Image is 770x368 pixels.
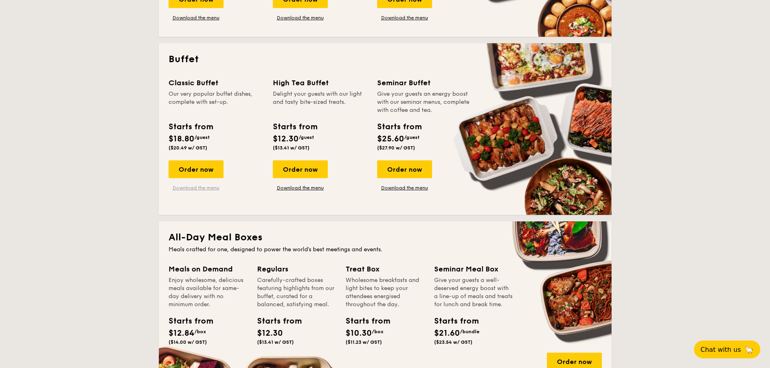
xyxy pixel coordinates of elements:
[257,328,283,338] span: $12.30
[273,77,367,88] div: High Tea Buffet
[257,315,293,327] div: Starts from
[377,145,415,151] span: ($27.90 w/ GST)
[194,329,206,334] span: /box
[169,145,207,151] span: ($20.49 w/ GST)
[346,339,382,345] span: ($11.23 w/ GST)
[434,328,460,338] span: $21.60
[273,121,317,133] div: Starts from
[377,15,432,21] a: Download the menu
[377,121,421,133] div: Starts from
[169,231,602,244] h2: All-Day Meal Boxes
[404,135,420,140] span: /guest
[434,263,513,275] div: Seminar Meal Box
[169,246,602,254] div: Meals crafted for one, designed to power the world's best meetings and events.
[372,329,384,334] span: /box
[169,121,213,133] div: Starts from
[257,263,336,275] div: Regulars
[346,328,372,338] span: $10.30
[169,276,247,309] div: Enjoy wholesome, delicious meals available for same-day delivery with no minimum order.
[169,160,224,178] div: Order now
[346,276,424,309] div: Wholesome breakfasts and light bites to keep your attendees energised throughout the day.
[169,90,263,114] div: Our very popular buffet dishes, complete with set-up.
[377,185,432,191] a: Download the menu
[346,315,382,327] div: Starts from
[434,315,470,327] div: Starts from
[169,134,194,144] span: $18.80
[377,134,404,144] span: $25.60
[273,15,328,21] a: Download the menu
[694,341,760,358] button: Chat with us🦙
[169,15,224,21] a: Download the menu
[169,263,247,275] div: Meals on Demand
[299,135,314,140] span: /guest
[346,263,424,275] div: Treat Box
[169,339,207,345] span: ($14.00 w/ GST)
[273,160,328,178] div: Order now
[273,134,299,144] span: $12.30
[377,160,432,178] div: Order now
[377,77,472,88] div: Seminar Buffet
[377,90,472,114] div: Give your guests an energy boost with our seminar menus, complete with coffee and tea.
[257,276,336,309] div: Carefully-crafted boxes featuring highlights from our buffet, curated for a balanced, satisfying ...
[194,135,210,140] span: /guest
[273,90,367,114] div: Delight your guests with our light and tasty bite-sized treats.
[434,276,513,309] div: Give your guests a well-deserved energy boost with a line-up of meals and treats for lunch and br...
[700,346,741,353] span: Chat with us
[169,315,205,327] div: Starts from
[273,185,328,191] a: Download the menu
[257,339,294,345] span: ($13.41 w/ GST)
[460,329,479,334] span: /bundle
[169,328,194,338] span: $12.84
[434,339,473,345] span: ($23.54 w/ GST)
[273,145,310,151] span: ($13.41 w/ GST)
[744,345,754,354] span: 🦙
[169,53,602,66] h2: Buffet
[169,185,224,191] a: Download the menu
[169,77,263,88] div: Classic Buffet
